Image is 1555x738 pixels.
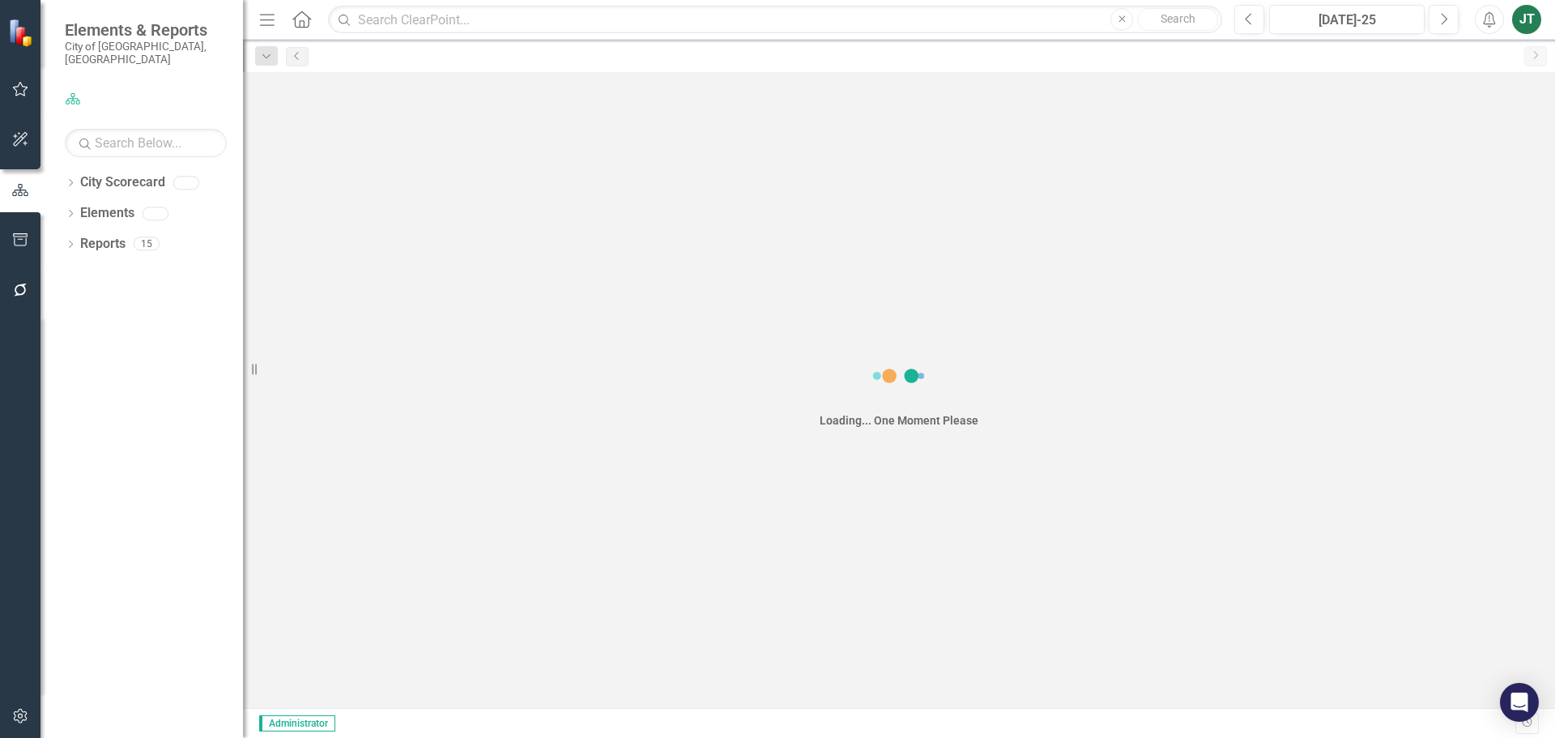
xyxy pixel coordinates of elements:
button: JT [1512,5,1541,34]
span: Search [1161,12,1195,25]
a: Elements [80,204,134,223]
span: Elements & Reports [65,20,227,40]
a: City Scorecard [80,173,165,192]
a: Reports [80,235,126,254]
img: ClearPoint Strategy [8,19,36,47]
input: Search Below... [65,129,227,157]
button: [DATE]-25 [1269,5,1425,34]
small: City of [GEOGRAPHIC_DATA], [GEOGRAPHIC_DATA] [65,40,227,66]
div: Open Intercom Messenger [1500,683,1539,722]
div: 15 [134,237,160,251]
div: Loading... One Moment Please [820,412,978,429]
button: Search [1137,8,1218,31]
span: Administrator [259,715,335,732]
input: Search ClearPoint... [328,6,1222,34]
div: [DATE]-25 [1275,11,1419,30]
